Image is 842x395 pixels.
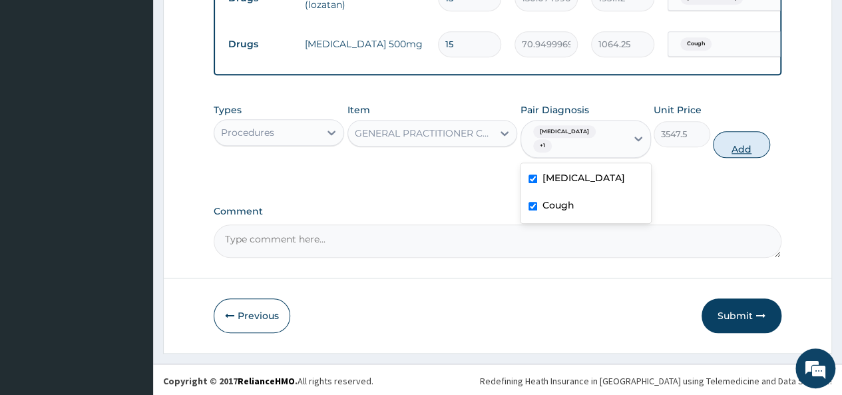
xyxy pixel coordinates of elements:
[542,198,574,212] label: Cough
[163,375,298,387] strong: Copyright © 2017 .
[214,298,290,333] button: Previous
[238,375,295,387] a: RelianceHMO
[7,258,254,304] textarea: Type your message and hit 'Enter'
[222,32,298,57] td: Drugs
[542,171,625,185] label: [MEDICAL_DATA]
[533,125,596,139] span: [MEDICAL_DATA]
[25,67,54,100] img: d_794563401_company_1708531726252_794563401
[347,103,370,117] label: Item
[69,75,224,92] div: Chat with us now
[218,7,250,39] div: Minimize live chat window
[654,103,702,117] label: Unit Price
[298,31,431,57] td: [MEDICAL_DATA] 500mg
[355,127,495,140] div: GENERAL PRACTITIONER CONSULTATION FIRST OUTPATIENT CONSULTATION
[713,131,769,158] button: Add
[521,103,589,117] label: Pair Diagnosis
[214,105,242,116] label: Types
[533,139,552,153] span: + 1
[680,37,712,51] span: Cough
[480,374,832,388] div: Redefining Heath Insurance in [GEOGRAPHIC_DATA] using Telemedicine and Data Science!
[221,126,274,139] div: Procedures
[702,298,781,333] button: Submit
[77,115,184,249] span: We're online!
[214,206,781,217] label: Comment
